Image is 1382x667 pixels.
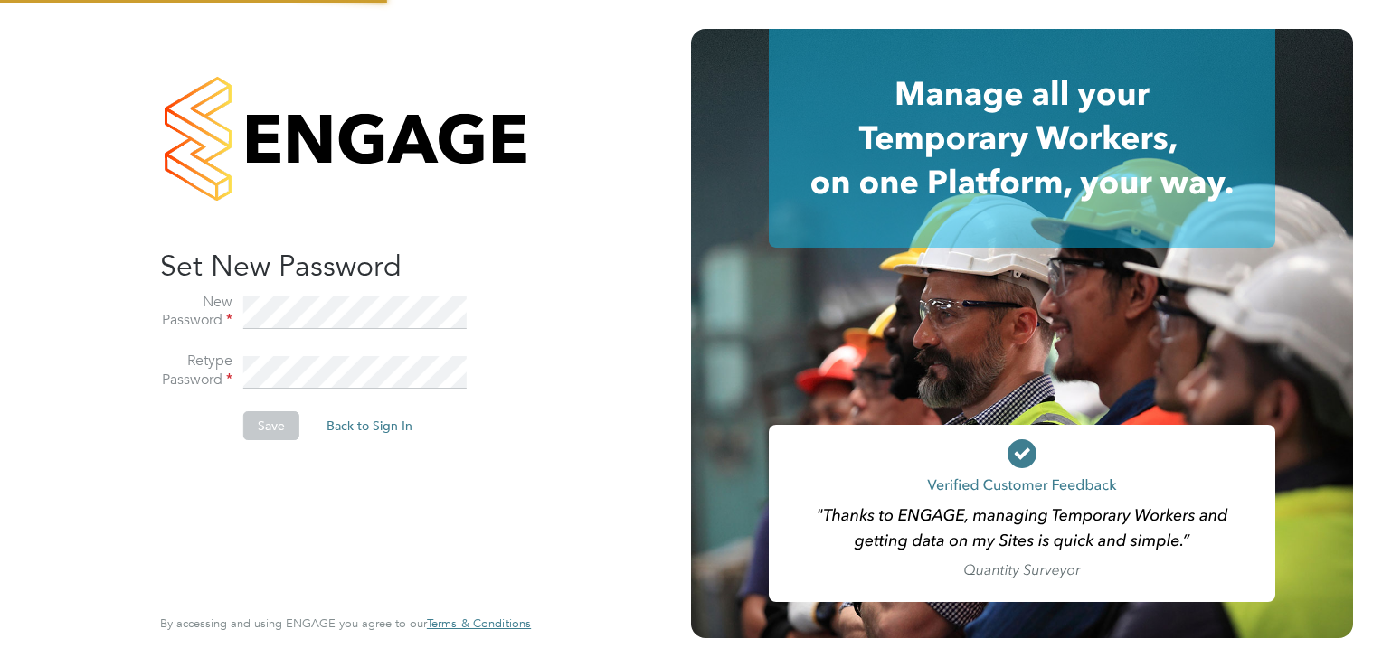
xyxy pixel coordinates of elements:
h2: Set New Password [160,248,513,286]
button: Back to Sign In [312,411,427,440]
label: Retype Password [160,352,232,390]
label: New Password [160,293,232,331]
span: Terms & Conditions [427,615,531,631]
button: Save [243,411,299,440]
span: By accessing and using ENGAGE you agree to our [160,615,531,631]
a: Terms & Conditions [427,616,531,631]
